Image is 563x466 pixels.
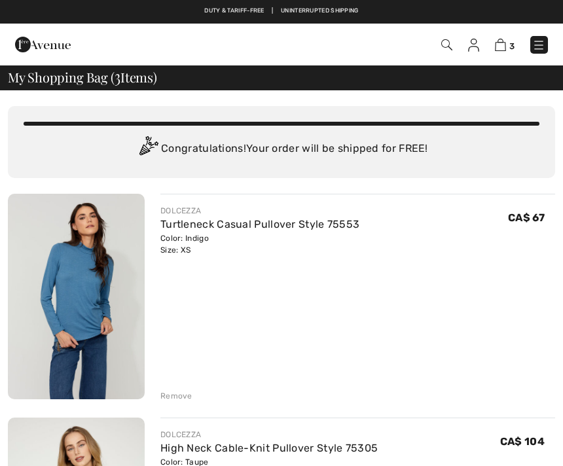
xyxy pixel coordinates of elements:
[15,31,71,58] img: 1ère Avenue
[495,37,515,52] a: 3
[509,41,515,51] span: 3
[160,205,359,217] div: DOLCEZZA
[15,37,71,50] a: 1ère Avenue
[135,136,161,162] img: Congratulation2.svg
[8,71,157,84] span: My Shopping Bag ( Items)
[160,390,192,402] div: Remove
[115,67,120,84] span: 3
[160,218,359,230] a: Turtleneck Casual Pullover Style 75553
[495,39,506,51] img: Shopping Bag
[160,232,359,256] div: Color: Indigo Size: XS
[468,39,479,52] img: My Info
[8,194,145,399] img: Turtleneck Casual Pullover Style 75553
[441,39,452,50] img: Search
[500,435,545,448] span: CA$ 104
[508,211,545,224] span: CA$ 67
[532,39,545,52] img: Menu
[24,136,539,162] div: Congratulations! Your order will be shipped for FREE!
[160,442,378,454] a: High Neck Cable-Knit Pullover Style 75305
[160,429,378,440] div: DOLCEZZA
